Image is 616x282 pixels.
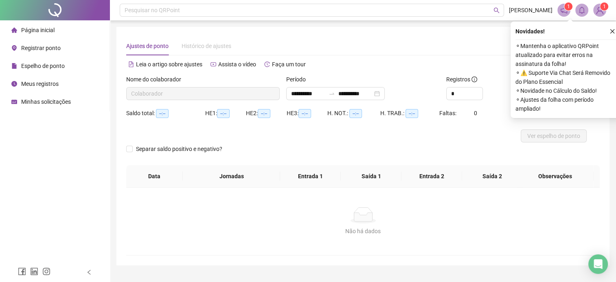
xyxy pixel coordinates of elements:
span: clock-circle [11,81,17,87]
div: H. TRAB.: [380,109,439,118]
span: home [11,27,17,33]
span: instagram [42,267,50,275]
button: Ver espelho de ponto [521,129,587,142]
span: Novidades ! [515,27,545,36]
span: Leia o artigo sobre ajustes [136,61,202,68]
div: HE 1: [205,109,246,118]
span: [PERSON_NAME] [509,6,552,15]
span: close [609,28,615,34]
span: Faça um tour [272,61,306,68]
span: Registrar ponto [21,45,61,51]
span: --:-- [298,109,311,118]
img: 89612 [594,4,606,16]
span: Faltas: [439,110,458,116]
span: Separar saldo positivo e negativo? [133,144,226,153]
sup: Atualize o seu contato no menu Meus Dados [600,2,608,11]
th: Observações [517,165,594,188]
div: HE 2: [246,109,287,118]
span: Histórico de ajustes [182,43,231,49]
div: HE 3: [287,109,327,118]
th: Entrada 1 [280,165,341,188]
th: Data [126,165,183,188]
span: file [11,63,17,69]
div: Saldo total: [126,109,205,118]
div: Não há dados [136,227,590,236]
span: Espelho de ponto [21,63,65,69]
span: linkedin [30,267,38,275]
span: Observações [523,172,587,181]
span: file-text [128,61,134,67]
span: --:-- [349,109,362,118]
span: schedule [11,99,17,105]
span: --:-- [258,109,270,118]
span: swap-right [329,90,335,97]
span: facebook [18,267,26,275]
span: search [493,7,500,13]
span: history [264,61,270,67]
sup: 1 [564,2,572,11]
span: Registros [446,75,477,84]
span: 0 [474,110,477,116]
span: --:-- [406,109,418,118]
label: Período [286,75,311,84]
div: H. NOT.: [327,109,380,118]
div: Open Intercom Messenger [588,254,608,274]
span: Ajustes de ponto [126,43,169,49]
span: environment [11,45,17,51]
span: notification [560,7,568,14]
span: Minhas solicitações [21,98,71,105]
span: 1 [567,4,570,9]
th: Saída 2 [462,165,523,188]
span: 1 [603,4,606,9]
span: youtube [210,61,216,67]
span: --:-- [217,109,230,118]
th: Saída 1 [341,165,401,188]
span: Página inicial [21,27,55,33]
span: info-circle [471,77,477,82]
th: Jornadas [183,165,281,188]
span: to [329,90,335,97]
label: Nome do colaborador [126,75,186,84]
span: --:-- [156,109,169,118]
span: bell [578,7,585,14]
span: left [86,269,92,275]
span: Meus registros [21,81,59,87]
span: Assista o vídeo [218,61,256,68]
th: Entrada 2 [401,165,462,188]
